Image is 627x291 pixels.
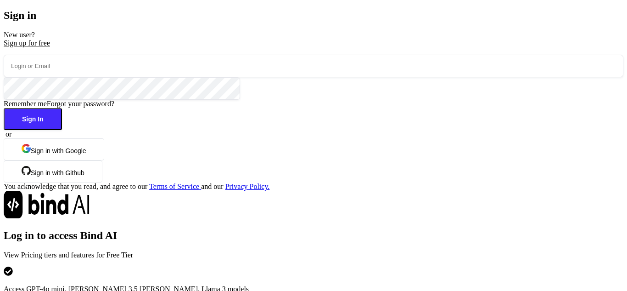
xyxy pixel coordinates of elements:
[4,229,623,242] h2: Log in to access Bind AI
[22,144,31,153] img: google
[4,160,102,183] button: Sign in with Github
[4,251,42,259] span: View Pricing
[4,55,623,77] input: Login or Email
[4,9,623,22] h2: Sign in
[6,130,11,138] span: or
[4,31,623,47] p: New user?
[47,100,114,108] span: Forgot your password?
[4,39,623,47] div: Sign up for free
[225,183,270,190] a: Privacy Policy.
[4,183,623,191] div: You acknowledge that you read, and agree to our and our
[22,166,31,175] img: github
[4,191,90,218] img: Bind AI logo
[4,251,623,259] p: tiers and features for Free Tier
[4,100,47,108] span: Remember me
[4,108,62,130] button: Sign In
[149,183,201,190] a: Terms of Service
[4,138,104,160] button: Sign in with Google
